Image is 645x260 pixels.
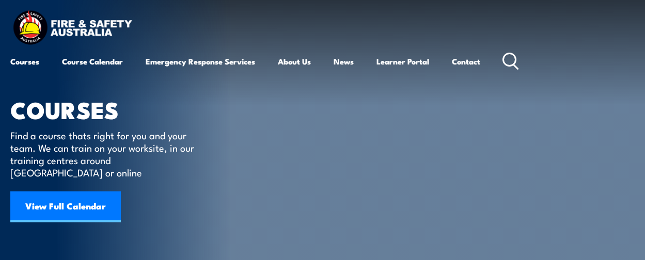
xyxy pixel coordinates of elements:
a: View Full Calendar [10,191,121,222]
a: News [334,49,354,74]
a: About Us [278,49,311,74]
a: Contact [452,49,480,74]
h1: COURSES [10,99,209,119]
a: Learner Portal [376,49,429,74]
a: Course Calendar [62,49,123,74]
p: Find a course thats right for you and your team. We can train on your worksite, in our training c... [10,129,199,178]
a: Courses [10,49,39,74]
a: Emergency Response Services [146,49,255,74]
